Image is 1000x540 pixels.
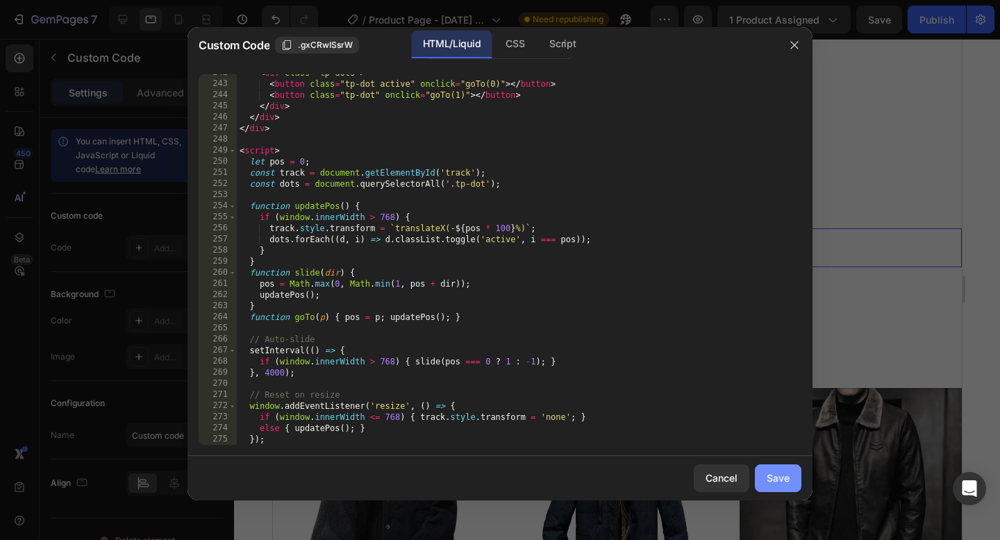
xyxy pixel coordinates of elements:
div: Open Intercom Messenger [953,472,986,505]
div: 244 [199,90,237,101]
div: 262 [199,289,237,301]
span: Custom Code [199,37,269,53]
div: 270 [199,378,237,389]
div: 249 [199,145,237,156]
div: 269 [199,367,237,378]
div: 252 [199,178,237,189]
div: Save [767,471,790,485]
div: 251 [199,167,237,178]
div: 254 [199,201,237,212]
div: 274 [199,423,237,434]
button: Carousel Back Arrow [39,47,61,69]
div: 258 [199,245,237,256]
span: .gxCRwISsrW [298,39,353,51]
div: Script [538,31,587,58]
div: 245 [199,101,237,112]
div: 255 [199,212,237,223]
div: 243 [199,78,237,90]
div: 272 [199,400,237,412]
div: 250 [199,156,237,167]
button: Cancel [694,464,749,492]
div: Cancel [706,471,737,485]
div: HTML/Liquid [412,31,492,58]
button: .gxCRwISsrW [275,37,359,53]
div: 263 [199,301,237,312]
div: 275 [199,434,237,445]
div: 256 [199,223,237,234]
div: 267 [199,345,237,356]
div: Custom Code [17,170,76,183]
div: 264 [199,312,237,323]
div: 271 [199,389,237,400]
div: 268 [199,356,237,367]
div: 265 [199,323,237,334]
div: 259 [199,256,237,267]
div: CSS [494,31,535,58]
div: 253 [199,189,237,201]
div: 247 [199,123,237,134]
div: 266 [199,334,237,345]
div: 261 [199,278,237,289]
button: Carousel Next Arrow [297,47,319,69]
div: 248 [199,134,237,145]
button: Save [755,464,801,492]
div: 273 [199,412,237,423]
div: 260 [199,267,237,278]
div: 257 [199,234,237,245]
div: 246 [199,112,237,123]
